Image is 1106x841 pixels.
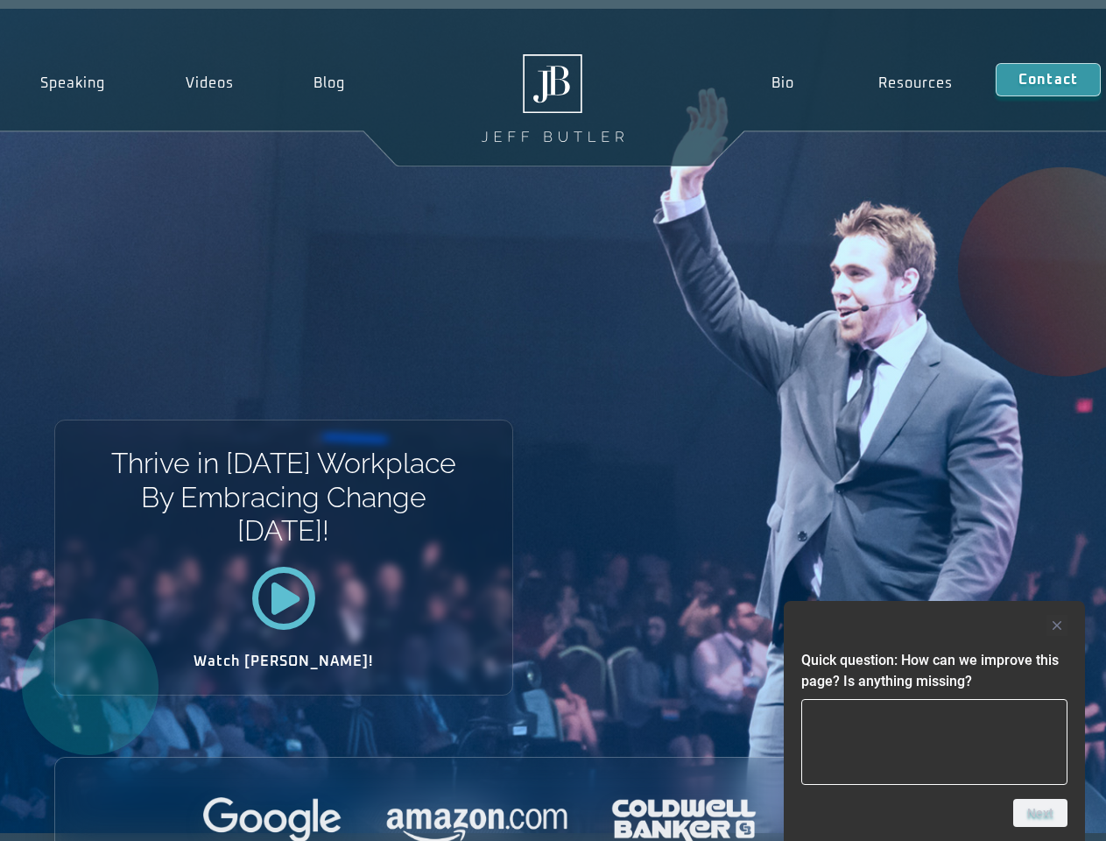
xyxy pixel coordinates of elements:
[801,650,1067,692] h2: Quick question: How can we improve this page? Is anything missing?
[801,699,1067,785] textarea: Quick question: How can we improve this page? Is anything missing?
[109,447,457,548] h1: Thrive in [DATE] Workplace By Embracing Change [DATE]!
[1013,799,1067,827] button: Next question
[116,654,451,668] h2: Watch [PERSON_NAME]!
[1046,615,1067,636] button: Hide survey
[996,63,1101,96] a: Contact
[273,63,385,103] a: Blog
[1018,73,1078,87] span: Contact
[729,63,995,103] nav: Menu
[729,63,836,103] a: Bio
[801,615,1067,827] div: Quick question: How can we improve this page? Is anything missing?
[836,63,996,103] a: Resources
[145,63,274,103] a: Videos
